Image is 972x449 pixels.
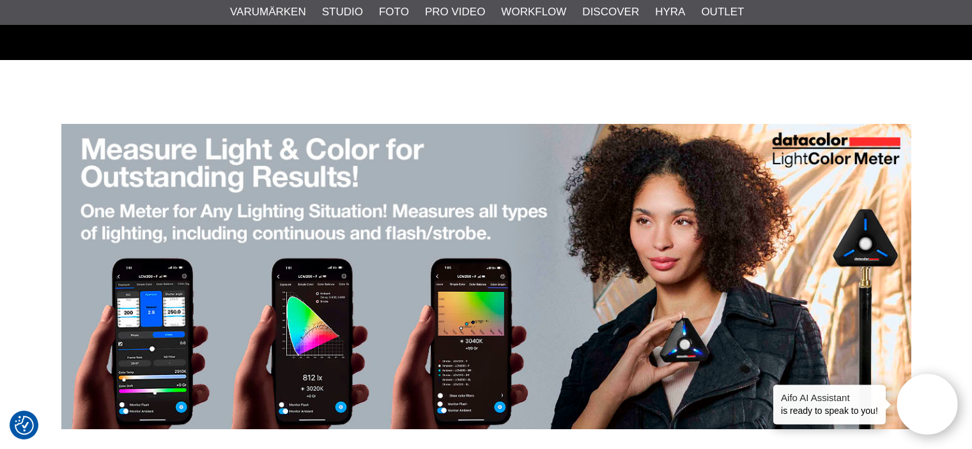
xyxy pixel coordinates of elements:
a: Varumärken [230,4,306,20]
a: Workflow [501,4,566,20]
img: Annons:005 banner-datac-lcm200-1390x.jpg [61,124,911,429]
a: Discover [582,4,639,20]
div: is ready to speak to you! [773,384,886,424]
img: Revisit consent button [15,416,34,435]
button: Samtyckesinställningar [15,414,34,437]
a: Outlet [701,4,744,20]
a: Foto [379,4,409,20]
a: Pro Video [425,4,485,20]
a: Studio [322,4,363,20]
h4: Aifo AI Assistant [781,391,878,404]
a: Hyra [655,4,685,20]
